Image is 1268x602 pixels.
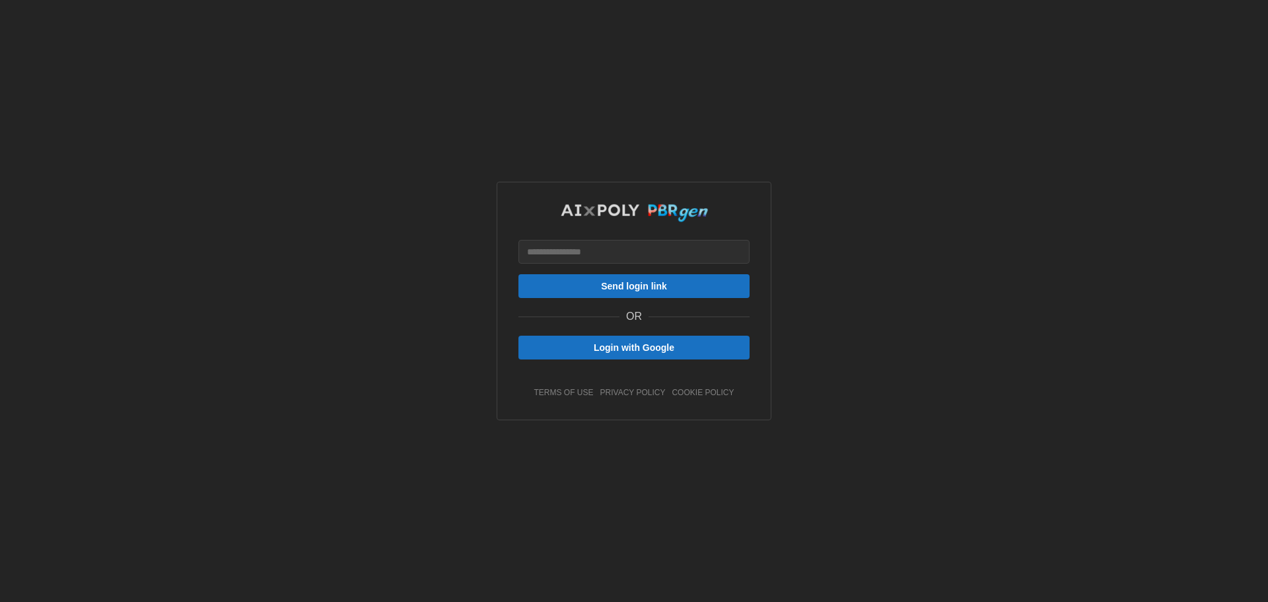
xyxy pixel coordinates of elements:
span: Login with Google [594,336,674,359]
button: Send login link [518,274,750,298]
p: OR [626,309,642,325]
button: Login with Google [518,336,750,359]
span: Send login link [601,275,667,297]
img: AIxPoly PBRgen [560,204,709,223]
a: privacy policy [600,387,666,398]
a: terms of use [534,387,594,398]
a: cookie policy [672,387,734,398]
